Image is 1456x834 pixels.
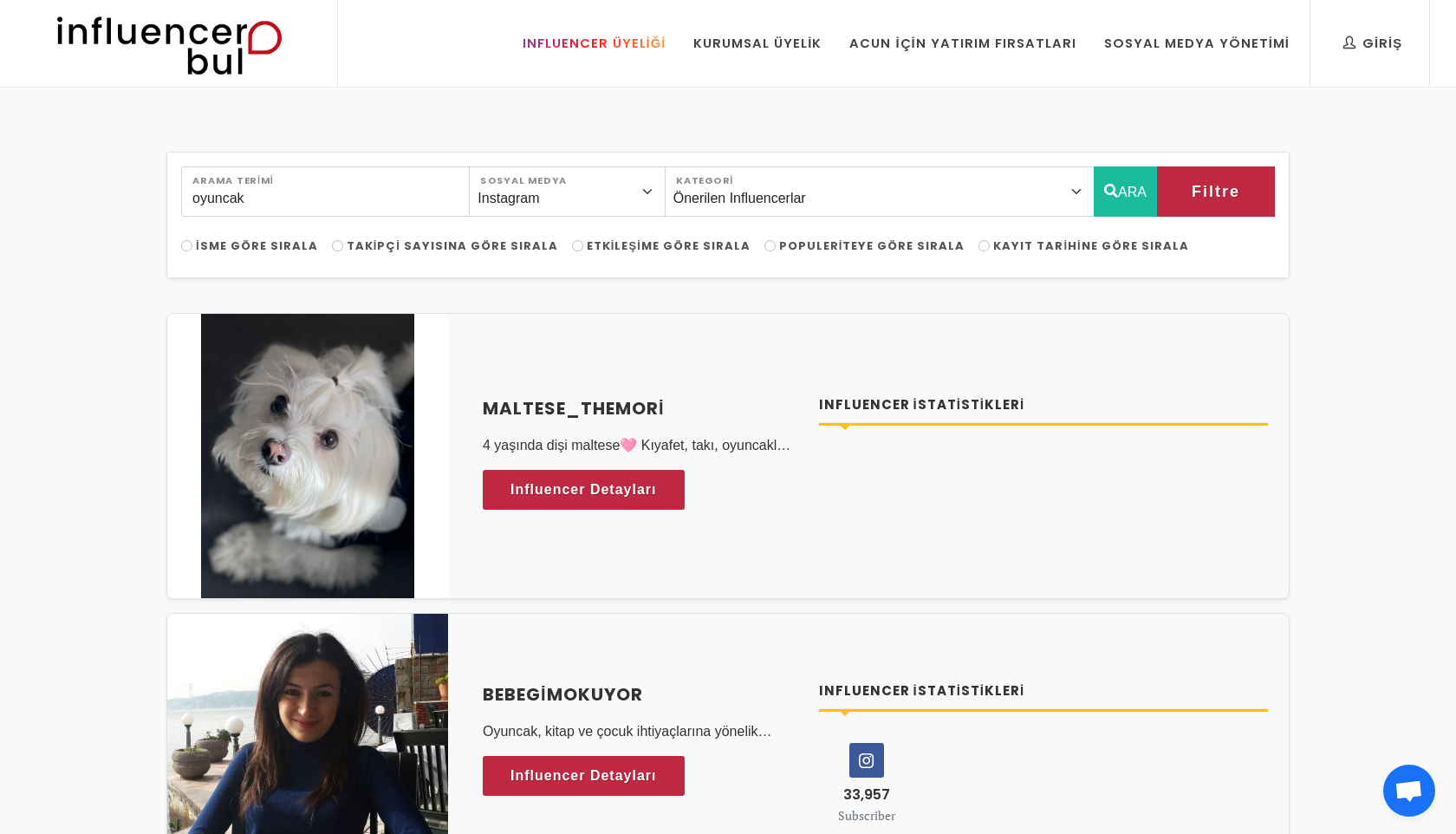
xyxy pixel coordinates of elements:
[1383,765,1435,817] div: Open chat
[483,435,798,456] p: 4 yaşında dişi maltese🩷 Kıyafet, takı, oyuncaklar ve mamalar ilgi alanları🌸
[1343,34,1402,53] div: Giriş
[1094,166,1157,217] button: ARA
[978,240,990,251] input: Kayıt Tarihine Göre Sırala
[483,681,798,707] a: bebegimokuyor
[587,238,751,254] span: Etkileşime Göre Sırala
[1157,166,1275,217] button: Filtre
[764,240,776,251] input: Populeriteye Göre Sırala
[483,395,798,421] a: maltese_themori
[510,763,657,789] span: Influencer Detayları
[819,395,1269,415] h4: Influencer İstatistikleri
[693,34,822,53] div: Kurumsal Üyelik
[572,240,583,251] input: Etkileşime Göre Sırala
[838,807,895,824] small: Subscriber
[1192,177,1240,206] span: Filtre
[993,238,1188,254] span: Kayıt Tarihine Göre Sırala
[843,785,890,805] span: 33,957
[849,34,1076,53] div: Acun İçin Yatırım Fırsatları
[332,240,343,251] input: Takipçi Sayısına Göre Sırala
[779,238,965,254] span: Populeriteye Göre Sırala
[347,238,558,254] span: Takipçi Sayısına Göre Sırala
[181,240,192,251] input: İsme Göre Sırala
[181,166,470,217] input: Search..
[483,470,685,510] a: Influencer Detayları
[523,34,666,53] div: Influencer Üyeliği
[510,477,657,503] span: Influencer Detayları
[196,238,318,254] span: İsme Göre Sırala
[1104,34,1290,53] div: Sosyal Medya Yönetimi
[483,756,685,796] a: Influencer Detayları
[819,681,1269,701] h4: Influencer İstatistikleri
[483,721,798,742] p: Oyuncak, kitap ve çocuk ihtiyaçlarına yönelik annebebek sayfası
